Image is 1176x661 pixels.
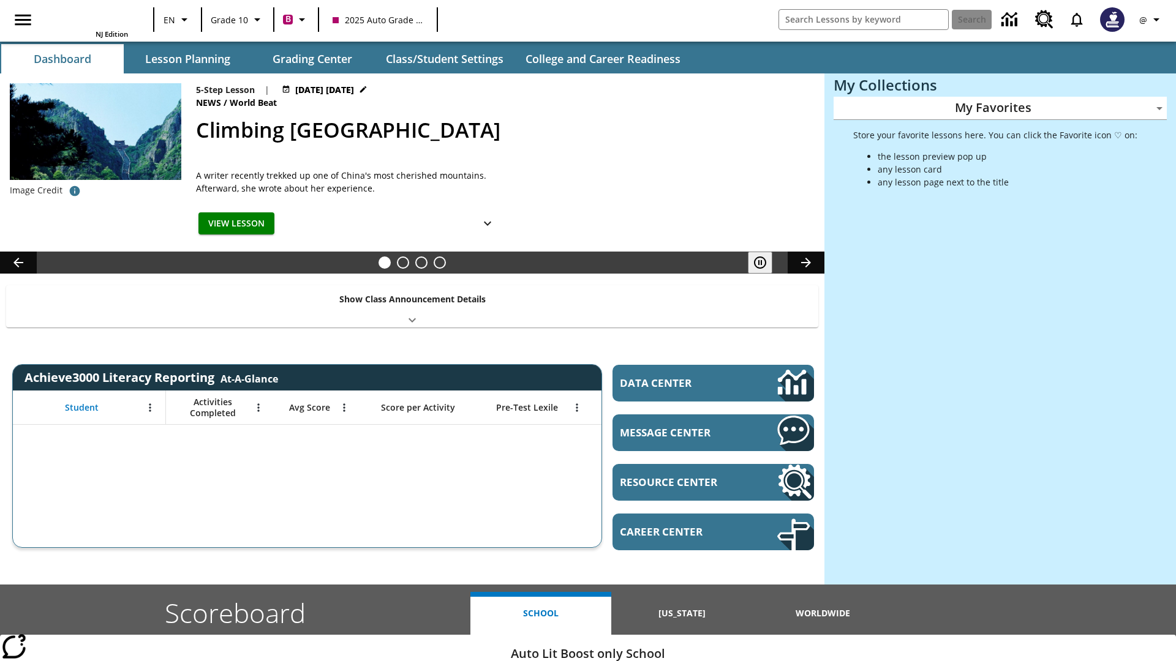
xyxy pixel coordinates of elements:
li: any lesson page next to the title [878,176,1137,189]
button: Lesson Planning [126,44,249,73]
span: / [224,97,227,108]
button: Open Menu [335,398,353,417]
button: Lesson carousel, Next [788,252,824,274]
div: Home [48,4,128,39]
a: Notifications [1061,4,1093,35]
span: | [265,83,269,96]
button: Class/Student Settings [376,44,513,73]
h3: My Collections [834,77,1167,94]
a: Message Center [612,414,814,451]
span: World Beat [230,96,279,110]
button: Language: EN, Select a language [158,9,197,31]
img: Avatar [1100,7,1125,32]
a: Home [48,5,128,29]
h2: Climbing Mount Tai [196,114,810,146]
span: [DATE] [DATE] [295,83,354,96]
p: Show Class Announcement Details [339,293,486,305]
button: Slide 3 Pre-release lesson [415,256,428,269]
div: Show Class Announcement Details [6,285,818,327]
div: My Favorites [834,97,1167,120]
button: Grading Center [251,44,374,73]
span: EN [164,13,175,26]
span: NJ Edition [96,29,128,39]
span: Pre-Test Lexile [496,402,558,413]
button: Grade: Grade 10, Select a grade [206,9,269,31]
div: A writer recently trekked up one of China's most cherished mountains. Afterward, she wrote about ... [196,169,502,195]
img: 6000 stone steps to climb Mount Tai in Chinese countryside [10,83,181,180]
span: Grade 10 [211,13,248,26]
span: News [196,96,224,110]
button: Dashboard [1,44,124,73]
a: Data Center [994,3,1028,37]
span: Score per Activity [381,402,455,413]
button: Profile/Settings [1132,9,1171,31]
button: Open Menu [249,398,268,417]
button: Show Details [475,212,500,235]
span: Activities Completed [172,397,253,419]
button: Open side menu [5,2,41,38]
input: search field [779,10,948,29]
button: School [470,592,611,635]
a: Resource Center, Will open in new tab [612,464,814,501]
li: any lesson card [878,163,1137,176]
span: @ [1139,13,1147,26]
div: At-A-Glance [221,370,278,386]
button: Credit for photo and all related images: Public Domain/Charlie Fong [62,180,87,202]
p: Store your favorite lessons here. You can click the Favorite icon ♡ on: [853,129,1137,141]
div: Pause [748,252,785,274]
button: [US_STATE] [611,592,752,635]
button: Slide 4 Career Lesson [434,256,446,269]
p: Image Credit [10,184,62,196]
span: 2025 Auto Grade 10 [333,13,423,26]
p: 5-Step Lesson [196,83,255,96]
button: College and Career Readiness [516,44,690,73]
button: View Lesson [198,212,274,235]
button: Worldwide [753,592,894,635]
button: Open Menu [568,398,586,417]
button: Slide 1 Climbing Mount Tai [379,256,391,269]
span: Achieve3000 Literacy Reporting [24,369,278,386]
button: Open Menu [141,398,159,417]
span: Message Center [620,425,741,439]
a: Data Center [612,365,814,401]
span: Data Center [620,376,736,390]
span: Student [65,402,99,413]
a: Resource Center, Will open in new tab [1028,3,1061,36]
span: Career Center [620,525,741,539]
button: Boost Class color is violet red. Change class color [278,9,314,31]
span: B [285,12,291,27]
button: Jul 22 - Jun 30 Choose Dates [279,83,370,96]
span: Avg Score [289,402,330,413]
button: Select a new avatar [1093,4,1132,35]
button: Slide 2 Defining Our Government's Purpose [397,256,409,269]
span: Resource Center [620,475,741,489]
button: Pause [748,252,772,274]
a: Career Center [612,513,814,550]
li: the lesson preview pop up [878,150,1137,163]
